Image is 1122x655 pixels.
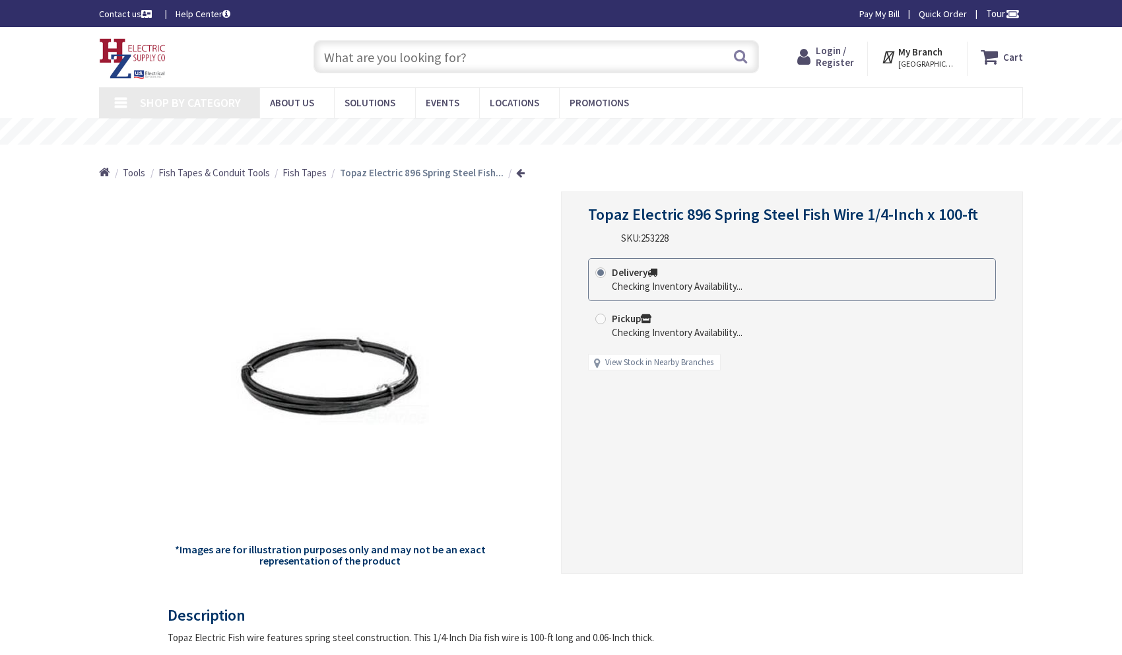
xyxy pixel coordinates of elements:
a: Fish Tapes [282,166,327,180]
span: Tour [986,7,1020,20]
a: View Stock in Nearby Branches [605,357,713,369]
h5: *Images are for illustration purposes only and may not be an exact representation of the product [173,544,487,567]
span: Solutions [345,96,395,109]
span: Fish Tapes & Conduit Tools [158,166,270,179]
span: Tools [123,166,145,179]
span: Shop By Category [140,95,241,110]
span: Topaz Electric 896 Spring Steel Fish Wire 1/4-Inch x 100-ft [588,204,978,224]
div: My Branch [GEOGRAPHIC_DATA], [GEOGRAPHIC_DATA] [881,45,954,69]
span: Login / Register [816,44,854,69]
input: What are you looking for? [313,40,759,73]
a: Tools [123,166,145,180]
div: Topaz Electric Fish wire features spring steel construction. This 1/4-Inch Dia fish wire is 100-f... [168,631,944,644]
span: 253228 [641,232,669,244]
span: Fish Tapes [282,166,327,179]
div: Checking Inventory Availability... [612,326,742,339]
span: [GEOGRAPHIC_DATA], [GEOGRAPHIC_DATA] [898,59,954,69]
a: Fish Tapes & Conduit Tools [158,166,270,180]
span: About Us [270,96,314,109]
strong: My Branch [898,46,942,58]
a: Help Center [176,7,230,20]
rs-layer: Free Same Day Pickup at 8 Locations [445,125,679,139]
strong: Topaz Electric 896 Spring Steel Fish... [340,166,504,179]
a: Pay My Bill [859,7,900,20]
span: Promotions [570,96,629,109]
span: Locations [490,96,539,109]
a: Cart [981,45,1023,69]
img: Topaz Electric 896 Spring Steel Fish Wire 1/4-Inch x 100-ft [231,277,429,475]
span: Events [426,96,459,109]
a: Contact us [99,7,154,20]
strong: Delivery [612,266,657,279]
strong: Pickup [612,312,651,325]
a: Quick Order [919,7,967,20]
a: Login / Register [797,45,854,69]
div: Checking Inventory Availability... [612,279,742,293]
h3: Description [168,607,944,624]
div: SKU: [621,231,669,245]
strong: Cart [1003,45,1023,69]
img: HZ Electric Supply [99,38,166,79]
